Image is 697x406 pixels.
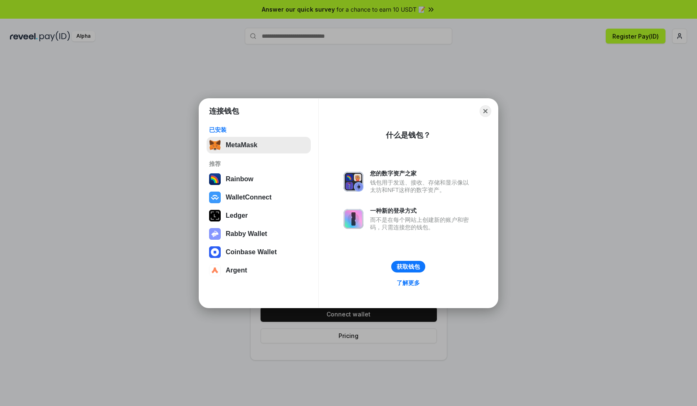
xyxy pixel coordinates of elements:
[207,262,311,279] button: Argent
[207,207,311,224] button: Ledger
[386,130,431,140] div: 什么是钱包？
[209,160,308,168] div: 推荐
[480,105,491,117] button: Close
[207,137,311,153] button: MetaMask
[209,106,239,116] h1: 连接钱包
[209,139,221,151] img: svg+xml,%3Csvg%20fill%3D%22none%22%20height%3D%2233%22%20viewBox%3D%220%200%2035%2033%22%20width%...
[226,212,248,219] div: Ledger
[209,173,221,185] img: svg+xml,%3Csvg%20width%3D%22120%22%20height%3D%22120%22%20viewBox%3D%220%200%20120%20120%22%20fil...
[226,267,247,274] div: Argent
[226,141,257,149] div: MetaMask
[392,277,425,288] a: 了解更多
[226,248,277,256] div: Coinbase Wallet
[370,170,473,177] div: 您的数字资产之家
[207,171,311,187] button: Rainbow
[207,244,311,260] button: Coinbase Wallet
[344,172,363,192] img: svg+xml,%3Csvg%20xmlns%3D%22http%3A%2F%2Fwww.w3.org%2F2000%2Fsvg%22%20fill%3D%22none%22%20viewBox...
[226,230,267,238] div: Rabby Wallet
[391,261,425,272] button: 获取钱包
[226,194,272,201] div: WalletConnect
[370,179,473,194] div: 钱包用于发送、接收、存储和显示像以太坊和NFT这样的数字资产。
[209,265,221,276] img: svg+xml,%3Csvg%20width%3D%2228%22%20height%3D%2228%22%20viewBox%3D%220%200%2028%2028%22%20fill%3D...
[209,126,308,134] div: 已安装
[370,216,473,231] div: 而不是在每个网站上创建新的账户和密码，只需连接您的钱包。
[226,175,253,183] div: Rainbow
[397,279,420,287] div: 了解更多
[344,209,363,229] img: svg+xml,%3Csvg%20xmlns%3D%22http%3A%2F%2Fwww.w3.org%2F2000%2Fsvg%22%20fill%3D%22none%22%20viewBox...
[209,246,221,258] img: svg+xml,%3Csvg%20width%3D%2228%22%20height%3D%2228%22%20viewBox%3D%220%200%2028%2028%22%20fill%3D...
[397,263,420,270] div: 获取钱包
[209,210,221,221] img: svg+xml,%3Csvg%20xmlns%3D%22http%3A%2F%2Fwww.w3.org%2F2000%2Fsvg%22%20width%3D%2228%22%20height%3...
[370,207,473,214] div: 一种新的登录方式
[207,226,311,242] button: Rabby Wallet
[209,228,221,240] img: svg+xml,%3Csvg%20xmlns%3D%22http%3A%2F%2Fwww.w3.org%2F2000%2Fsvg%22%20fill%3D%22none%22%20viewBox...
[209,192,221,203] img: svg+xml,%3Csvg%20width%3D%2228%22%20height%3D%2228%22%20viewBox%3D%220%200%2028%2028%22%20fill%3D...
[207,189,311,206] button: WalletConnect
